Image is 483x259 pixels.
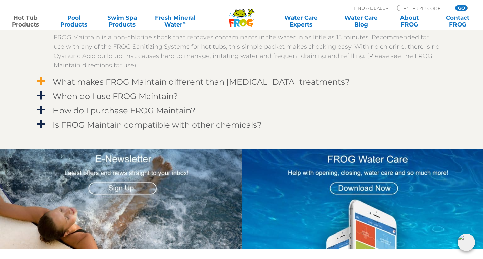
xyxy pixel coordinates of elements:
[55,14,93,28] a: PoolProducts
[439,14,476,28] a: ContactFROG
[103,14,141,28] a: Swim SpaProducts
[455,5,467,11] input: GO
[7,14,44,28] a: Hot TubProducts
[36,119,46,129] span: a
[182,20,185,25] sup: ∞
[241,149,483,249] img: App Graphic
[152,14,199,28] a: Fresh MineralWater∞
[270,14,331,28] a: Water CareExperts
[35,75,448,88] a: a What makes FROG Maintain different than [MEDICAL_DATA] treatments?
[458,234,475,251] img: openIcon
[402,5,448,11] input: Zip Code Form
[53,120,262,129] h4: Is FROG Maintain compatible with other chemicals?
[342,14,380,28] a: Water CareBlog
[36,105,46,115] span: a
[390,14,428,28] a: AboutFROG
[53,106,196,115] h4: How do I purchase FROG Maintain?
[35,119,448,131] a: a Is FROG Maintain compatible with other chemicals?
[36,91,46,101] span: a
[54,33,439,70] p: FROG Maintain is a non-chlorine shock that removes contaminants in the water in as little as 15 m...
[53,77,350,86] h4: What makes FROG Maintain different than [MEDICAL_DATA] treatments?
[35,90,448,102] a: a When do I use FROG Maintain?
[53,92,178,101] h4: When do I use FROG Maintain?
[354,5,388,11] p: Find A Dealer
[35,104,448,117] a: a How do I purchase FROG Maintain?
[36,76,46,86] span: a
